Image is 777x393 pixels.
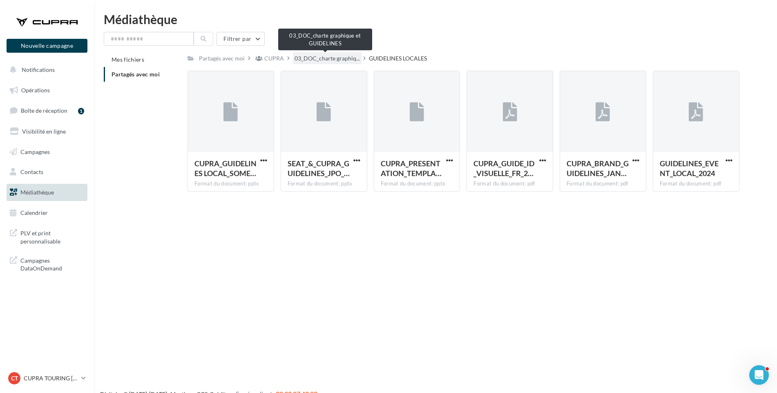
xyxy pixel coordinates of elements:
a: Contacts [5,163,89,181]
span: Visibilité en ligne [22,128,66,135]
div: Format du document: pdf [473,180,546,188]
span: PLV et print personnalisable [20,228,84,245]
div: Médiathèque [104,13,767,25]
p: CUPRA TOURING [GEOGRAPHIC_DATA] [24,374,78,382]
a: Campagnes DataOnDemand [5,252,89,276]
a: PLV et print personnalisable [5,224,89,248]
div: CUPRA [264,54,284,63]
div: Format du document: pptx [194,180,267,188]
a: Visibilité en ligne [5,123,89,140]
span: SEAT_&_CUPRA_GUIDELINES_JPO_2025 [288,159,350,178]
div: Partagés avec moi [199,54,245,63]
span: Calendrier [20,209,48,216]
span: Médiathèque [20,189,54,196]
a: CT CUPRA TOURING [GEOGRAPHIC_DATA] [7,371,87,386]
div: Format du document: pptx [288,180,360,188]
span: Opérations [21,87,50,94]
div: Format du document: pptx [381,180,453,188]
span: CUPRA_PRESENTATION_TEMPLATE_2024 [381,159,442,178]
span: Notifications [22,66,55,73]
a: Opérations [5,82,89,99]
a: Campagnes [5,143,89,161]
a: Calendrier [5,204,89,221]
span: Campagnes [20,148,50,155]
iframe: Intercom live chat [749,365,769,385]
button: Notifications [5,61,86,78]
span: Partagés avec moi [112,71,160,78]
span: Contacts [20,168,43,175]
button: Nouvelle campagne [7,39,87,53]
span: CT [11,374,18,382]
div: 1 [78,108,84,114]
span: Campagnes DataOnDemand [20,255,84,272]
a: Médiathèque [5,184,89,201]
span: 03_DOC_charte graphiq... [295,54,360,63]
div: Format du document: pdf [660,180,732,188]
span: Boîte de réception [21,107,67,114]
span: CUPRA_GUIDE_ID_VISUELLE_FR_2024 [473,159,534,178]
a: Boîte de réception1 [5,102,89,119]
span: CUPRA_BRAND_GUIDELINES_JANUARY2024 [567,159,629,178]
span: CUPRA_GUIDELINES LOCAL_SOME_06.2025 [194,159,257,178]
div: 03_DOC_charte graphique et GUIDELINES [278,29,372,50]
button: Filtrer par [217,32,265,46]
span: Mes fichiers [112,56,144,63]
span: GUIDELINES_EVENT_LOCAL_2024 [660,159,719,178]
div: GUIDELINES LOCALES [369,54,427,63]
div: Format du document: pdf [567,180,639,188]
